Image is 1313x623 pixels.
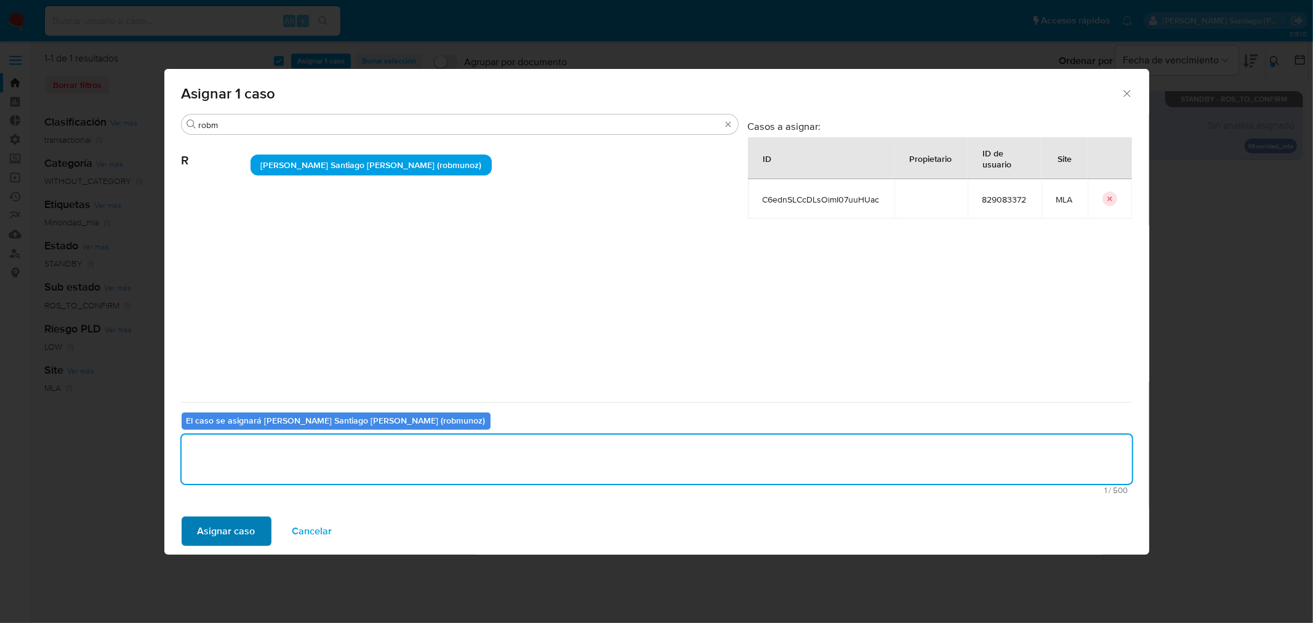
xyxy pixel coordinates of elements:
span: C6ednSLCcDLsOimI07uuHUac [763,194,880,205]
button: Cancelar [276,516,348,546]
div: [PERSON_NAME] Santiago [PERSON_NAME] (robmunoz) [251,155,492,175]
b: El caso se asignará [PERSON_NAME] Santiago [PERSON_NAME] (robmunoz) [187,414,486,427]
span: Cancelar [292,518,332,545]
span: 829083372 [982,194,1027,205]
span: Máximo 500 caracteres [185,486,1128,494]
span: Asignar 1 caso [182,86,1122,101]
span: [PERSON_NAME] Santiago [PERSON_NAME] (robmunoz) [260,159,481,171]
div: assign-modal [164,69,1149,555]
span: MLA [1056,194,1073,205]
button: Asignar caso [182,516,271,546]
span: Asignar caso [198,518,255,545]
span: R [182,135,251,168]
div: Site [1043,143,1087,173]
div: ID de usuario [968,138,1041,179]
h3: Casos a asignar: [748,120,1132,132]
button: Buscar [187,119,196,129]
button: Borrar [723,119,733,129]
div: Propietario [895,143,967,173]
div: ID [749,143,787,173]
button: Cerrar ventana [1121,87,1132,98]
button: icon-button [1102,191,1117,206]
input: Buscar analista [199,119,721,131]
